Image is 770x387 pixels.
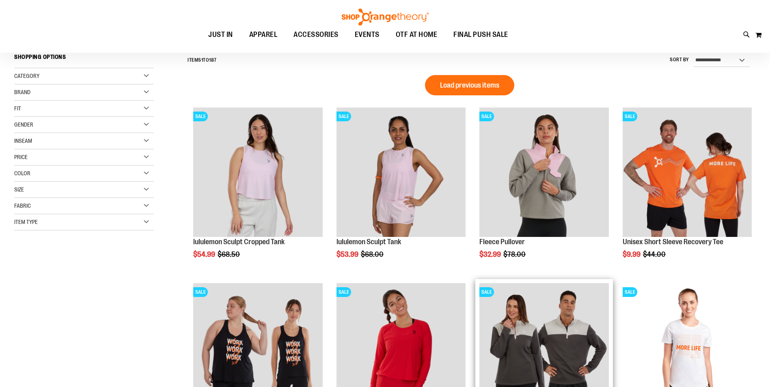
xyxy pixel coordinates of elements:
div: product [332,103,470,279]
a: Unisex Short Sleeve Recovery Tee [623,238,723,246]
span: SALE [623,112,637,121]
span: SALE [479,112,494,121]
a: Fleece Pullover [479,238,525,246]
span: Category [14,73,39,79]
span: Load previous items [440,81,499,89]
span: OTF AT HOME [396,26,438,44]
span: $54.99 [193,250,216,258]
span: $68.00 [361,250,385,258]
span: Inseam [14,138,32,144]
span: SALE [193,112,208,121]
img: Product image for Fleece Pullover [479,107,608,236]
span: $68.50 [218,250,241,258]
span: SALE [623,287,637,297]
span: APPAREL [249,26,278,44]
a: lululemon Sculpt Cropped Tank [193,238,285,246]
a: Product image for Unisex Short Sleeve Recovery TeeSALE [623,107,752,238]
a: EVENTS [347,26,388,44]
div: product [475,103,613,279]
a: lululemon Sculpt Cropped TankSALE [193,107,322,238]
span: SALE [336,112,351,121]
a: Product image for Fleece PulloverSALE [479,107,608,238]
img: Main Image of 1538347 [336,107,466,236]
span: SALE [336,287,351,297]
img: Product image for Unisex Short Sleeve Recovery Tee [623,107,752,236]
button: Load previous items [425,75,514,95]
span: SALE [193,287,208,297]
span: ACCESSORIES [293,26,339,44]
span: Brand [14,89,30,95]
span: Item Type [14,219,38,225]
span: SALE [479,287,494,297]
span: EVENTS [355,26,380,44]
span: Gender [14,121,33,128]
span: Fabric [14,202,31,209]
span: 187 [209,57,217,63]
a: FINAL PUSH SALE [445,26,516,44]
a: Main Image of 1538347SALE [336,107,466,238]
span: $9.99 [623,250,642,258]
span: 1 [201,57,203,63]
img: Shop Orangetheory [341,9,430,26]
img: lululemon Sculpt Cropped Tank [193,107,322,236]
div: product [189,103,326,279]
span: JUST IN [208,26,233,44]
div: product [619,103,756,279]
h2: Items to [188,54,217,67]
span: $44.00 [643,250,667,258]
span: $32.99 [479,250,502,258]
span: Size [14,186,24,193]
a: APPAREL [241,26,286,44]
span: Color [14,170,30,176]
span: $78.00 [503,250,527,258]
span: Fit [14,105,21,112]
a: OTF AT HOME [388,26,446,44]
span: $53.99 [336,250,360,258]
strong: Shopping Options [14,50,154,68]
span: FINAL PUSH SALE [453,26,508,44]
a: lululemon Sculpt Tank [336,238,401,246]
a: ACCESSORIES [285,26,347,44]
a: JUST IN [200,26,241,44]
label: Sort By [670,56,689,63]
span: Price [14,154,28,160]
